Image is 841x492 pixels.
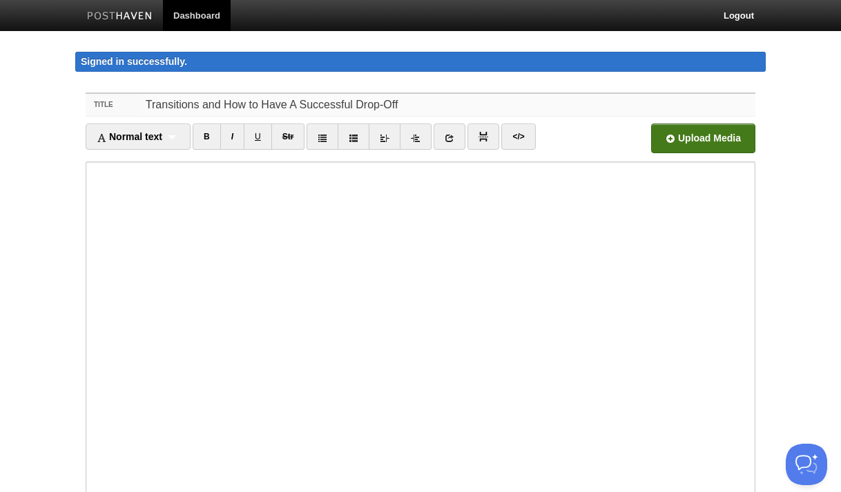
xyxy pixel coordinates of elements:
[271,124,305,150] a: Str
[86,94,142,116] label: Title
[244,124,272,150] a: U
[282,132,294,141] del: Str
[478,132,488,141] img: pagebreak-icon.png
[75,52,766,72] div: Signed in successfully.
[97,131,162,142] span: Normal text
[501,124,535,150] a: </>
[220,124,244,150] a: I
[193,124,221,150] a: B
[87,12,153,22] img: Posthaven-bar
[786,444,827,485] iframe: Help Scout Beacon - Open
